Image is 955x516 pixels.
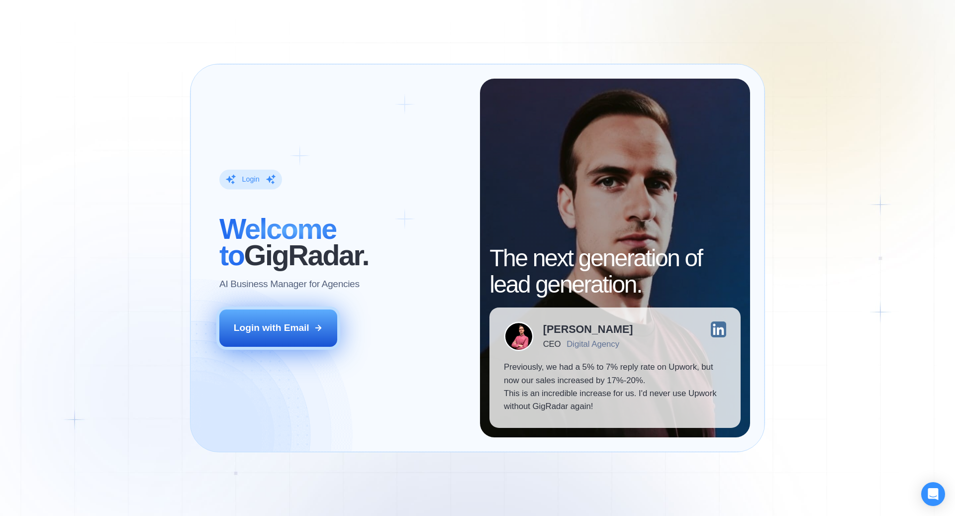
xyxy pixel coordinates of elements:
[242,175,259,184] div: Login
[504,361,726,413] p: Previously, we had a 5% to 7% reply rate on Upwork, but now our sales increased by 17%-20%. This ...
[543,339,561,349] div: CEO
[219,278,360,291] p: AI Business Manager for Agencies
[234,321,309,334] div: Login with Email
[489,245,741,298] h2: The next generation of lead generation.
[567,339,619,349] div: Digital Agency
[219,310,338,346] button: Login with Email
[543,324,633,335] div: [PERSON_NAME]
[219,213,336,271] span: Welcome to
[921,482,945,506] div: Open Intercom Messenger
[219,216,466,269] h2: ‍ GigRadar.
